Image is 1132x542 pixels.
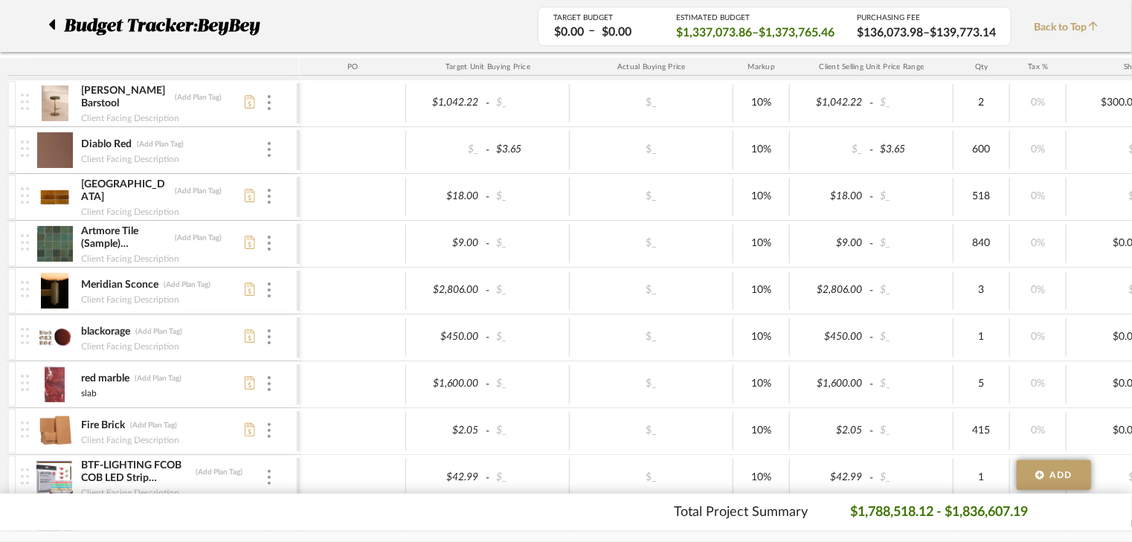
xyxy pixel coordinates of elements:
[611,186,692,207] div: $_
[492,139,565,161] div: $3.65
[759,25,834,41] span: $1,373,765.46
[794,326,867,348] div: $450.00
[197,13,267,39] p: BeyBey
[611,280,692,301] div: $_
[867,330,876,345] span: -
[163,280,211,290] div: (Add Plan Tag)
[1014,373,1061,395] div: 0%
[134,373,182,384] div: (Add Plan Tag)
[857,13,996,22] div: PURCHASING FEE
[174,186,222,196] div: (Add Plan Tag)
[483,190,492,204] span: -
[268,283,271,297] img: 3dots-v.svg
[80,372,130,386] div: red marble
[867,236,876,251] span: -
[36,460,73,496] img: 86874b11-9b22-4eba-ab7a-d2d51f9aa584_50x50.jpg
[136,139,184,149] div: (Add Plan Tag)
[492,186,565,207] div: $_
[483,471,492,485] span: -
[21,328,29,344] img: vertical-grip.svg
[857,25,923,41] span: $136,073.98
[492,373,565,395] div: $_
[611,233,692,254] div: $_
[80,325,131,339] div: blackorage
[611,467,692,488] div: $_
[867,424,876,439] span: -
[21,422,29,438] img: vertical-grip.svg
[36,179,73,215] img: 46e209dd-ff3d-436e-8854-cf79ff0f9507_50x50.jpg
[36,226,73,262] img: 8c45bcfd-11a4-4aeb-809f-5b45884a4fac_50x50.jpg
[794,92,867,114] div: $1,042.22
[411,326,483,348] div: $450.00
[923,25,930,41] span: –
[483,424,492,439] span: -
[1010,58,1067,76] div: Tax %
[794,280,867,301] div: $2,806.00
[411,233,483,254] div: $9.00
[867,471,876,485] span: -
[794,420,867,442] div: $2.05
[794,373,867,395] div: $1,600.00
[80,386,97,401] div: slab
[876,233,949,254] div: $_
[492,420,565,442] div: $_
[738,92,785,114] div: 10%
[195,467,243,477] div: (Add Plan Tag)
[411,280,483,301] div: $2,806.00
[80,152,180,167] div: Client Facing Description
[738,233,785,254] div: 10%
[80,292,180,307] div: Client Facing Description
[611,326,692,348] div: $_
[80,225,170,251] div: Artmore Tile (Sample) [GEOGRAPHIC_DATA]
[876,326,949,348] div: $_
[676,25,752,41] span: $1,337,073.86
[36,413,73,449] img: fff800ea-809a-4c75-94b7-952dbcd8f6d3_50x50.jpg
[867,143,876,158] span: -
[483,330,492,345] span: -
[867,190,876,204] span: -
[958,326,1005,348] div: 1
[80,459,191,485] div: BTF-LIGHTING FCOB COB LED Strip RGBCCT Color Changing Flexible High Density Light RGB+CCT Tunable...
[958,233,1005,254] div: 840
[21,375,29,391] img: vertical-grip.svg
[958,373,1005,395] div: 5
[611,92,692,114] div: $_
[64,13,197,39] span: Budget Tracker:
[1034,20,1106,36] span: Back to Top
[411,139,483,161] div: $_
[794,233,867,254] div: $9.00
[867,377,876,392] span: -
[483,143,492,158] span: -
[174,233,222,243] div: (Add Plan Tag)
[268,423,271,438] img: 3dots-v.svg
[867,96,876,111] span: -
[958,467,1005,488] div: 1
[738,420,785,442] div: 10%
[876,467,949,488] div: $_
[738,280,785,301] div: 10%
[958,186,1005,207] div: 518
[867,283,876,298] span: -
[80,111,180,126] div: Client Facing Description
[174,92,222,103] div: (Add Plan Tag)
[876,373,949,395] div: $_
[1050,468,1072,482] span: Add
[492,233,565,254] div: $_
[876,420,949,442] div: $_
[411,420,483,442] div: $2.05
[1014,139,1061,161] div: 0%
[268,142,271,157] img: 3dots-v.svg
[492,92,565,114] div: $_
[1017,460,1091,490] button: Add
[80,251,180,266] div: Client Facing Description
[80,138,132,152] div: Diablo Red
[21,187,29,204] img: vertical-grip.svg
[80,84,170,111] div: [PERSON_NAME] Barstool
[930,25,996,41] span: $139,773.14
[483,96,492,111] span: -
[570,58,733,76] div: Actual Buying Price
[876,186,949,207] div: $_
[411,373,483,395] div: $1,600.00
[1014,186,1061,207] div: 0%
[790,58,953,76] div: Client Selling Unit Price Range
